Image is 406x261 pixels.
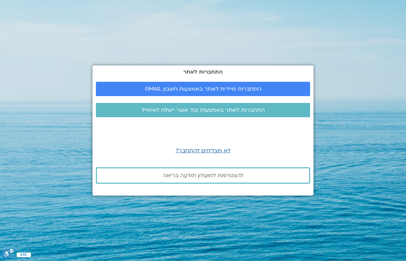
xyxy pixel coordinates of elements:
[96,167,310,184] a: להצטרפות למועדון תודעה בריאה
[145,86,261,92] span: התחברות מיידית לאתר באמצעות חשבון GMAIL
[175,147,231,154] a: לא מצליחים להתחבר?
[96,82,310,96] a: התחברות מיידית לאתר באמצעות חשבון GMAIL
[96,69,310,75] h2: התחברות לאתר
[96,103,310,117] a: התחברות לאתר באמצעות קוד אשר יישלח לאימייל
[141,107,265,113] span: התחברות לאתר באמצעות קוד אשר יישלח לאימייל
[163,172,243,179] span: להצטרפות למועדון תודעה בריאה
